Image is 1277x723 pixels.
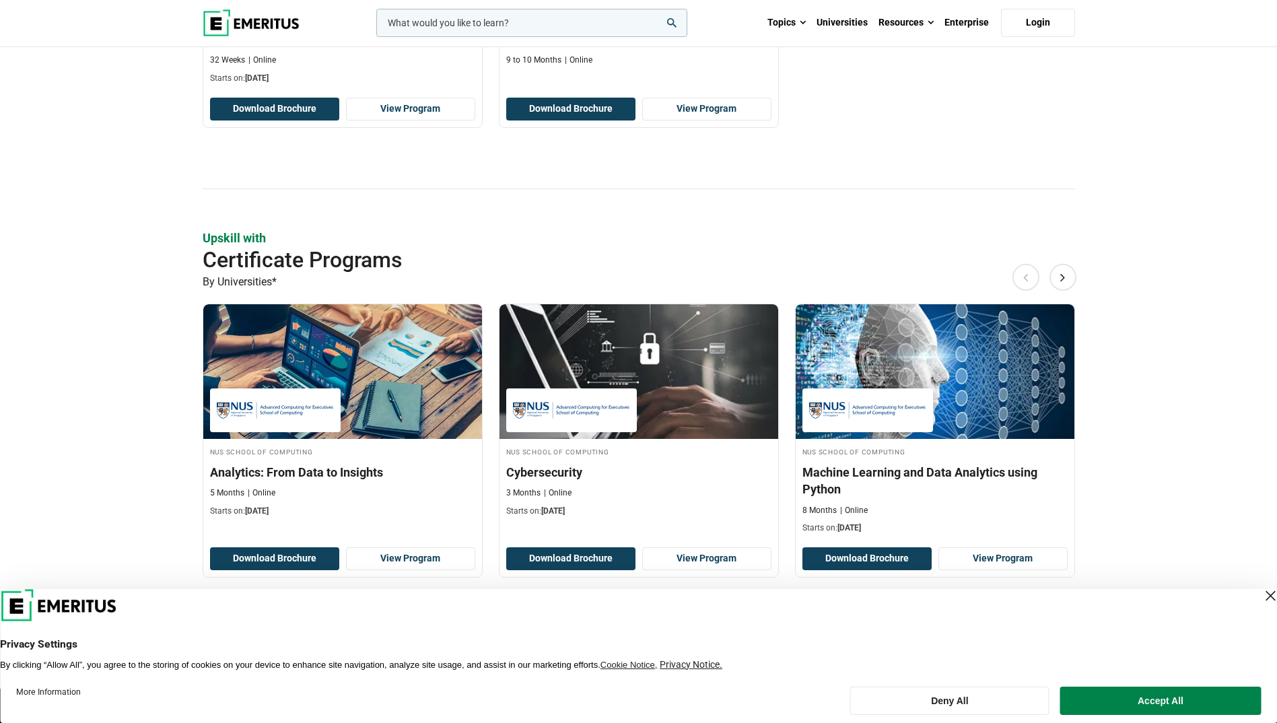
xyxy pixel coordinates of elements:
[506,464,771,481] h3: Cybersecurity
[376,9,687,37] input: woocommerce-product-search-field-0
[513,395,630,425] img: NUS School of Computing
[203,230,1075,246] p: Upskill with
[565,55,592,66] p: Online
[809,395,926,425] img: NUS School of Computing
[840,505,868,516] p: Online
[1001,9,1075,37] a: Login
[248,487,275,499] p: Online
[506,55,561,66] p: 9 to 10 Months
[506,547,635,570] button: Download Brochure
[802,464,1068,497] h3: Machine Learning and Data Analytics using Python
[210,506,475,517] p: Starts on:
[248,55,276,66] p: Online
[210,73,475,84] p: Starts on:
[346,98,475,120] a: View Program
[203,246,988,273] h2: Certificate Programs
[506,446,771,457] h4: NUS School of Computing
[802,547,932,570] button: Download Brochure
[203,273,1075,291] p: By Universities*
[506,487,541,499] p: 3 Months
[499,304,778,524] a: Cybersecurity Course by NUS School of Computing - September 30, 2025 NUS School of Computing NUS ...
[210,487,244,499] p: 5 Months
[245,506,269,516] span: [DATE]
[642,547,771,570] a: View Program
[1012,264,1039,291] button: Previous
[802,522,1068,534] p: Starts on:
[802,446,1068,457] h4: NUS School of Computing
[210,98,339,120] button: Download Brochure
[210,55,245,66] p: 32 Weeks
[544,487,572,499] p: Online
[802,505,837,516] p: 8 Months
[642,98,771,120] a: View Program
[506,506,771,517] p: Starts on:
[796,304,1074,541] a: AI and Machine Learning Course by NUS School of Computing - September 30, 2025 NUS School of Comp...
[203,304,482,439] img: Analytics: From Data to Insights | Online Business Analytics Course
[210,446,475,457] h4: NUS School of Computing
[217,395,334,425] img: NUS School of Computing
[210,464,475,481] h3: Analytics: From Data to Insights
[506,98,635,120] button: Download Brochure
[1049,264,1076,291] button: Next
[245,73,269,83] span: [DATE]
[837,523,861,532] span: [DATE]
[796,304,1074,439] img: Machine Learning and Data Analytics using Python | Online AI and Machine Learning Course
[541,506,565,516] span: [DATE]
[210,547,339,570] button: Download Brochure
[938,547,1068,570] a: View Program
[346,547,475,570] a: View Program
[203,304,482,524] a: Business Analytics Course by NUS School of Computing - September 30, 2025 NUS School of Computing...
[499,304,778,439] img: Cybersecurity | Online Cybersecurity Course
